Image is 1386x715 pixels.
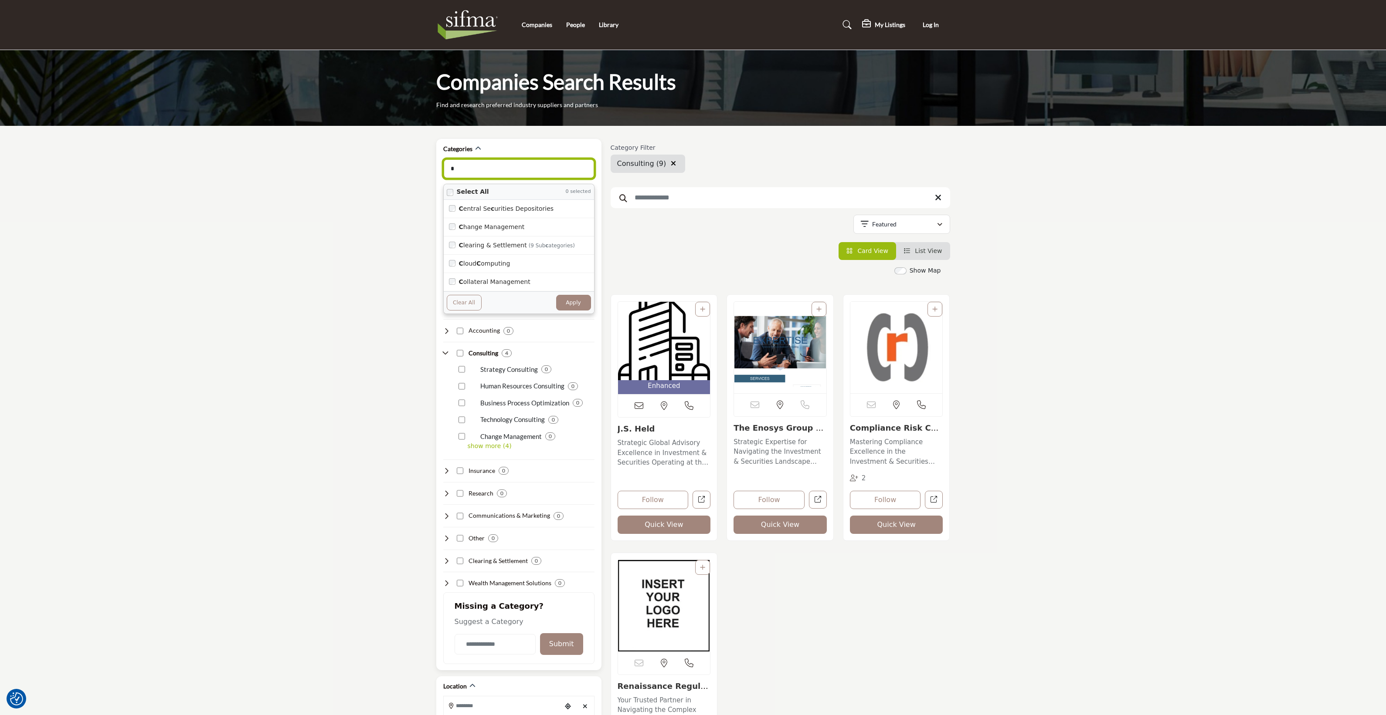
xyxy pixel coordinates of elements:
img: Revisit consent button [10,692,23,705]
a: Strategic Global Advisory Excellence in Investment & Securities Operating at the forefront of the... [618,436,711,468]
div: 0 Results For Accounting [503,327,513,335]
p: Find and research preferred industry suppliers and partners [436,101,598,109]
input: Search Location [444,697,561,714]
span: Enhanced [648,381,680,391]
h6: Category Filter [611,144,686,152]
h2: Categories [443,145,472,153]
a: Open the-enosys-group-llc in new tab [809,491,827,509]
label: learing & Settlement [459,240,588,251]
h4: Other: Encompassing various other services and organizations supporting the securities industry e... [469,534,485,543]
h4: Communications & Marketing: Delivering marketing, public relations, and investor relations servic... [469,511,550,520]
label: hange Management [459,222,588,233]
li: Card View [839,242,896,260]
span: Suggest a Category [455,617,523,626]
a: Compliance Risk Conc... [850,423,942,442]
p: Strategy Consulting: Helping securities industry firms develop and implement effective business s... [480,364,538,374]
button: Consent Preferences [10,692,23,705]
p: Change Management: Helping securities industry clients manage organizational change and transform... [480,432,542,442]
button: Quick View [734,516,827,534]
a: People [566,21,585,28]
a: Open compliance-risk-concepts in new tab [925,491,943,509]
label: entral Se urities Depositories [459,203,588,214]
button: Apply [556,295,591,310]
a: Open Listing in new tab [618,560,710,651]
a: Open js-held in new tab [693,491,710,509]
p: Technology Consulting: Advising securities industry firms on technology strategies and implementa... [480,415,545,425]
strong: C [459,278,463,285]
input: Select Strategy Consulting checkbox [459,366,465,373]
button: Quick View [618,516,711,534]
button: Follow [618,491,689,509]
input: Select Technology Consulting checkbox [459,416,465,423]
a: Open Listing in new tab [618,302,710,395]
div: 0 Results For Insurance [499,467,509,475]
p: Human Resources Consulting: Offering HR consulting services to securities industry firms. [480,381,564,391]
input: Search Keyword [611,187,950,208]
label: Show Map [910,266,941,275]
strong: C [459,205,463,212]
a: Mastering Compliance Excellence in the Investment & Securities Sector Operating in the heart of t... [850,435,943,467]
strong: C [459,223,463,230]
input: Select Consulting checkbox [457,350,464,357]
span: 2 [862,474,866,482]
h3: Compliance Risk Concepts [850,423,943,433]
b: 0 [552,417,555,423]
a: View List [904,247,942,254]
h4: Wealth Management Solutions: Providing comprehensive wealth management services to high-net-worth... [469,579,551,587]
buton: Clear [578,191,594,200]
div: 0 Results For Strategy Consulting [541,365,551,373]
b: 0 [492,535,495,541]
div: 0 Results For Communications & Marketing [554,512,564,520]
button: Log In [912,17,950,33]
input: Select Human Resources Consulting checkbox [459,383,465,390]
a: Library [599,21,618,28]
div: 4 Results For Consulting [502,349,512,357]
button: Follow [734,491,805,509]
b: 0 [502,468,505,474]
b: 0 [545,366,548,372]
input: Select Communications & Marketing checkbox [457,513,464,519]
a: Open Listing in new tab [734,302,826,393]
b: 0 [507,328,510,334]
input: Select Business Process Optimization checkbox [459,399,465,406]
a: View Card [846,247,888,254]
h1: Companies Search Results [436,68,676,95]
input: Select Accounting checkbox [457,327,464,334]
input: Search Category [443,159,594,179]
a: Open Listing in new tab [850,302,943,393]
a: Add To List [932,306,938,313]
b: 4 [505,350,508,356]
a: Strategic Expertise for Navigating the Investment & Securities Landscape Established in [DATE], t... [734,435,827,467]
span: Consulting (9) [617,159,666,168]
li: List View [896,242,950,260]
img: Renaissance Regulatory Services, Inc. [618,560,710,651]
b: 0 [549,433,552,439]
h4: Consulting: Providing strategic, operational, and technical consulting services to securities ind... [469,349,498,357]
button: Submit [540,633,583,655]
b: 0 [500,490,503,496]
a: Renaissance Regulato... [618,681,710,700]
b: 0 [558,580,561,586]
h3: Renaissance Regulatory Services, Inc. [618,681,711,691]
a: The Enosys Group LLC... [734,423,825,442]
input: Select Other checkbox [457,535,464,542]
h4: Insurance: Offering insurance solutions to protect securities industry firms from various risks. [469,466,495,475]
div: 0 Results For Technology Consulting [548,416,558,424]
img: Compliance Risk Concepts [850,302,943,393]
button: Featured [853,215,950,234]
h2: Location [443,682,467,691]
p: Featured [872,220,897,229]
img: J.S. Held [618,302,710,380]
input: Select Clearing & Settlement checkbox [457,557,464,564]
p: Strategic Global Advisory Excellence in Investment & Securities Operating at the forefront of the... [618,438,711,468]
div: 0 Results For Business Process Optimization [573,399,583,407]
input: Select Research checkbox [457,490,464,497]
div: My Listings [862,20,905,30]
p: show more (4) [468,442,594,451]
strong: c [545,243,548,249]
h5: My Listings [875,21,905,29]
h4: Accounting: Providing financial reporting, auditing, tax, and advisory services to securities ind... [469,326,500,335]
input: Select Change Management checkbox [459,433,465,440]
p: Mastering Compliance Excellence in the Investment & Securities Sector Operating in the heart of t... [850,437,943,467]
h3: The Enosys Group LLC [734,423,827,433]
